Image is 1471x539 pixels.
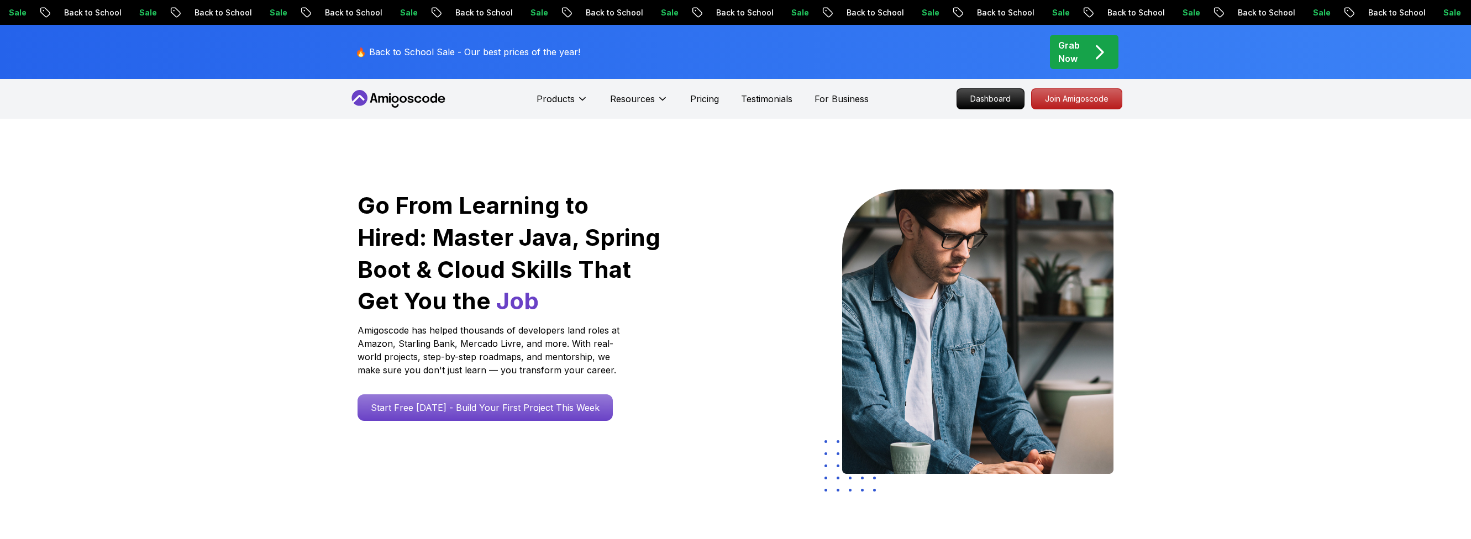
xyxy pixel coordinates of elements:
[815,92,869,105] a: For Business
[705,7,780,18] p: Back to School
[128,7,164,18] p: Sale
[537,92,575,105] p: Products
[1432,7,1468,18] p: Sale
[1031,88,1122,109] a: Join Amigoscode
[780,7,816,18] p: Sale
[259,7,294,18] p: Sale
[1032,89,1122,109] p: Join Amigoscode
[911,7,946,18] p: Sale
[836,7,911,18] p: Back to School
[444,7,519,18] p: Back to School
[1357,7,1432,18] p: Back to School
[537,92,588,114] button: Products
[358,324,623,377] p: Amigoscode has helped thousands of developers land roles at Amazon, Starling Bank, Mercado Livre,...
[1058,39,1080,65] p: Grab Now
[358,394,613,421] a: Start Free [DATE] - Build Your First Project This Week
[183,7,259,18] p: Back to School
[575,7,650,18] p: Back to School
[842,189,1113,474] img: hero
[690,92,719,105] a: Pricing
[314,7,389,18] p: Back to School
[650,7,685,18] p: Sale
[1096,7,1171,18] p: Back to School
[1227,7,1302,18] p: Back to School
[957,88,1025,109] a: Dashboard
[358,189,662,317] h1: Go From Learning to Hired: Master Java, Spring Boot & Cloud Skills That Get You the
[610,92,655,105] p: Resources
[389,7,424,18] p: Sale
[355,45,580,59] p: 🔥 Back to School Sale - Our best prices of the year!
[1302,7,1337,18] p: Sale
[966,7,1041,18] p: Back to School
[610,92,668,114] button: Resources
[496,287,539,315] span: Job
[519,7,555,18] p: Sale
[1171,7,1207,18] p: Sale
[957,89,1024,109] p: Dashboard
[1041,7,1076,18] p: Sale
[741,92,792,105] a: Testimonials
[53,7,128,18] p: Back to School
